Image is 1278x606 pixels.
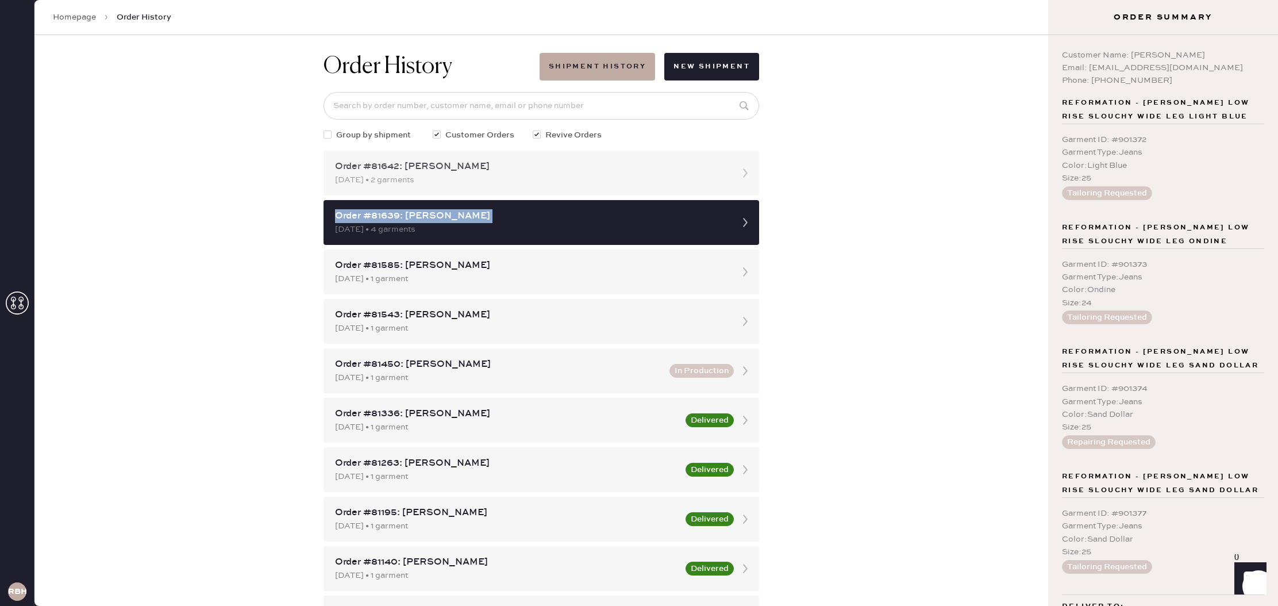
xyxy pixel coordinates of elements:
div: Garment Type : Jeans [1062,520,1264,532]
div: Size : 25 [1062,546,1264,558]
div: Order #81639: [PERSON_NAME] [335,209,727,223]
h3: RBHA [8,588,26,596]
div: Color : Ondine [1062,283,1264,296]
div: Size : 24 [1062,297,1264,309]
span: Reformation - [PERSON_NAME] Low Rise Slouchy Wide Leg Light Blue [1062,96,1264,124]
div: [DATE] • 1 garment [335,421,679,434]
div: Order #81140: [PERSON_NAME] [335,555,679,569]
div: [DATE] • 1 garment [335,520,679,532]
div: Color : Light Blue [1062,159,1264,172]
a: Homepage [53,11,96,23]
button: Tailoring Requested [1062,310,1152,324]
div: Order #81585: [PERSON_NAME] [335,259,727,273]
span: Group by shipment [336,129,411,141]
div: Customer Name: [PERSON_NAME] [1062,49,1264,62]
span: Reformation - [PERSON_NAME] Low Rise Slouchy Wide Leg Sand Dollar [1062,345,1264,373]
div: [DATE] • 4 garments [335,223,727,236]
div: Garment ID : # 901372 [1062,133,1264,146]
button: Tailoring Requested [1062,186,1152,200]
iframe: Front Chat [1223,554,1273,604]
div: [DATE] • 2 garments [335,174,727,186]
button: Delivered [686,413,734,427]
div: [DATE] • 1 garment [335,322,727,335]
div: Email: [EMAIL_ADDRESS][DOMAIN_NAME] [1062,62,1264,74]
div: [DATE] • 1 garment [335,569,679,582]
div: Order #81450: [PERSON_NAME] [335,358,663,371]
span: Reformation - [PERSON_NAME] Low Rise Slouchy Wide Leg Sand Dollar [1062,470,1264,497]
div: Garment Type : Jeans [1062,271,1264,283]
div: [DATE] • 1 garment [335,371,663,384]
div: Color : Sand Dollar [1062,533,1264,546]
div: [DATE] • 1 garment [335,470,679,483]
button: Delivered [686,562,734,576]
span: Customer Orders [445,129,514,141]
div: Phone: [PHONE_NUMBER] [1062,74,1264,87]
span: Reformation - [PERSON_NAME] Low Rise Slouchy Wide Leg Ondine [1062,221,1264,248]
button: Tailoring Requested [1062,560,1152,574]
div: Garment Type : Jeans [1062,146,1264,159]
button: New Shipment [664,53,759,80]
div: Order #81336: [PERSON_NAME] [335,407,679,421]
button: Delivered [686,512,734,526]
div: Size : 25 [1062,421,1264,434]
div: [DATE] • 1 garment [335,273,727,285]
div: Order #81195: [PERSON_NAME] [335,506,679,520]
h3: Order Summary [1048,11,1278,23]
span: Revive Orders [545,129,602,141]
div: Garment ID : # 901373 [1062,258,1264,271]
button: Delivered [686,463,734,477]
div: Garment ID : # 901374 [1062,382,1264,395]
div: Order #81642: [PERSON_NAME] [335,160,727,174]
button: Shipment History [540,53,655,80]
div: Order #81263: [PERSON_NAME] [335,457,679,470]
div: Garment Type : Jeans [1062,396,1264,408]
input: Search by order number, customer name, email or phone number [324,92,759,120]
div: Color : Sand Dollar [1062,408,1264,421]
button: In Production [669,364,734,378]
button: Repairing Requested [1062,435,1156,449]
span: Order History [117,11,171,23]
div: Order #81543: [PERSON_NAME] [335,308,727,322]
div: Size : 25 [1062,172,1264,185]
h1: Order History [324,53,452,80]
div: Garment ID : # 901377 [1062,507,1264,520]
